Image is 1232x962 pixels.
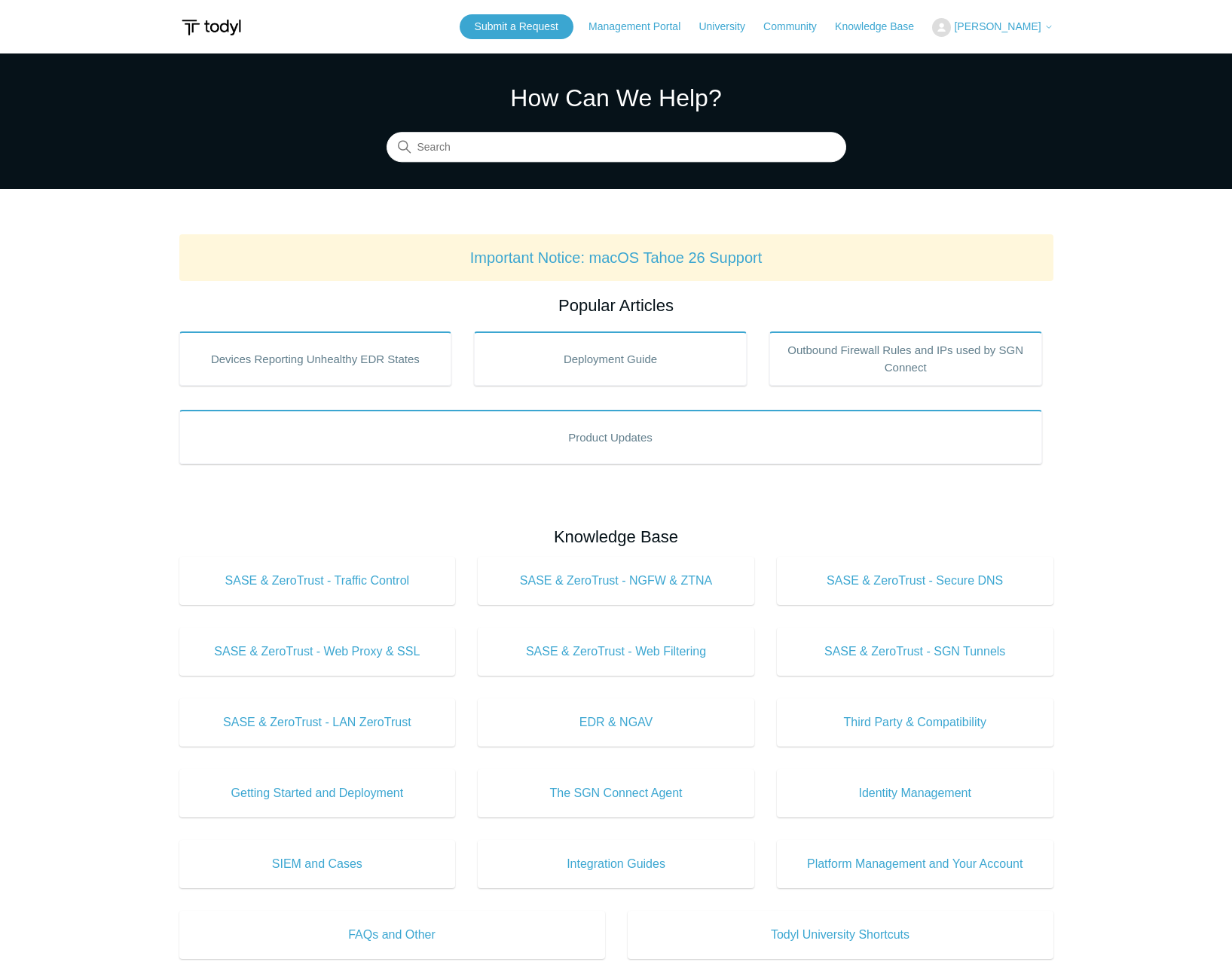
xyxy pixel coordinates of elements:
a: Management Portal [588,19,695,35]
a: Integration Guides [478,840,754,888]
a: The SGN Connect Agent [478,769,754,817]
a: SASE & ZeroTrust - Traffic Control [179,557,456,605]
img: Todyl Support Center Help Center home page [179,14,243,41]
a: Knowledge Base [835,19,929,35]
a: FAQs and Other [179,911,605,959]
a: Todyl University Shortcuts [628,911,1053,959]
span: The SGN Connect Agent [500,784,732,802]
a: SASE & ZeroTrust - Web Proxy & SSL [179,628,456,676]
a: Deployment Guide [474,331,747,386]
span: SASE & ZeroTrust - NGFW & ZTNA [500,572,732,590]
a: SASE & ZeroTrust - Secure DNS [777,557,1053,605]
a: Platform Management and Your Account [777,840,1053,888]
span: FAQs and Other [202,926,582,944]
span: Identity Management [799,784,1031,802]
span: Todyl University Shortcuts [650,926,1031,944]
a: Outbound Firewall Rules and IPs used by SGN Connect [769,331,1042,386]
span: [PERSON_NAME] [954,20,1041,32]
button: [PERSON_NAME] [932,18,1053,37]
a: Submit a Request [460,14,573,39]
span: SASE & ZeroTrust - Traffic Control [202,572,433,590]
span: SIEM and Cases [202,855,433,873]
a: Getting Started and Deployment [179,769,456,817]
h2: Popular Articles [179,293,1053,318]
span: Third Party & Compatibility [799,713,1031,731]
input: Search [387,133,846,163]
a: Third Party & Compatibility [777,698,1053,747]
a: SASE & ZeroTrust - Web Filtering [478,628,754,676]
a: SASE & ZeroTrust - LAN ZeroTrust [179,698,456,747]
a: Product Updates [179,410,1042,464]
h2: Knowledge Base [179,524,1053,549]
a: SASE & ZeroTrust - SGN Tunnels [777,628,1053,676]
span: EDR & NGAV [500,713,732,731]
span: SASE & ZeroTrust - SGN Tunnels [799,643,1031,661]
span: SASE & ZeroTrust - Secure DNS [799,572,1031,590]
span: Integration Guides [500,855,732,873]
a: Important Notice: macOS Tahoe 26 Support [470,249,763,266]
h1: How Can We Help? [387,80,846,116]
a: Identity Management [777,769,1053,817]
span: SASE & ZeroTrust - LAN ZeroTrust [202,713,433,731]
a: University [699,19,760,35]
a: Community [763,19,832,35]
a: SIEM and Cases [179,840,456,888]
span: Getting Started and Deployment [202,784,433,802]
span: SASE & ZeroTrust - Web Filtering [500,643,732,661]
span: Platform Management and Your Account [799,855,1031,873]
a: EDR & NGAV [478,698,754,747]
span: SASE & ZeroTrust - Web Proxy & SSL [202,643,433,661]
a: Devices Reporting Unhealthy EDR States [179,331,452,386]
a: SASE & ZeroTrust - NGFW & ZTNA [478,557,754,605]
